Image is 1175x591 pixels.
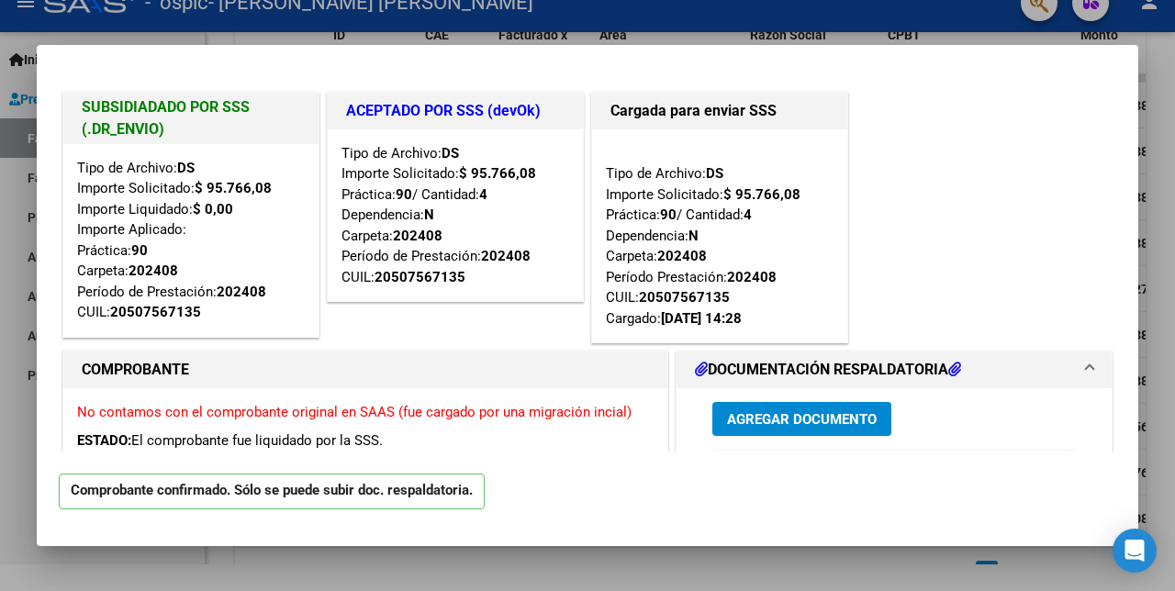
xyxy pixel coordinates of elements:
[396,186,412,203] strong: 90
[131,432,383,449] span: El comprobante fue liquidado por la SSS.
[606,143,834,329] div: Tipo de Archivo: Importe Solicitado: Práctica: / Cantidad: Dependencia: Carpeta: Período Prestaci...
[459,165,536,182] strong: $ 95.766,08
[77,432,131,449] span: ESTADO:
[442,145,459,162] strong: DS
[660,206,677,223] strong: 90
[661,310,742,327] strong: [DATE] 14:28
[82,361,189,378] strong: COMPROBANTE
[424,206,434,223] strong: N
[177,160,195,176] strong: DS
[712,451,758,490] datatable-header-cell: ID
[688,228,699,244] strong: N
[193,201,233,217] strong: $ 0,00
[706,165,723,182] strong: DS
[217,284,266,300] strong: 202408
[610,100,829,122] h1: Cargada para enviar SSS
[59,474,485,509] p: Comprobante confirmado. Sólo se puede subir doc. respaldatoria.
[758,451,896,490] datatable-header-cell: Documento
[393,228,442,244] strong: 202408
[481,248,531,264] strong: 202408
[896,451,1015,490] datatable-header-cell: Usuario
[131,242,148,259] strong: 90
[1015,451,1107,490] datatable-header-cell: Subido
[341,143,569,288] div: Tipo de Archivo: Importe Solicitado: Práctica: / Cantidad: Dependencia: Carpeta: Período de Prest...
[479,186,487,203] strong: 4
[677,351,1112,388] mat-expansion-panel-header: DOCUMENTACIÓN RESPALDATORIA
[657,248,707,264] strong: 202408
[1113,529,1157,573] div: Open Intercom Messenger
[695,359,961,381] h1: DOCUMENTACIÓN RESPALDATORIA
[77,158,305,323] div: Tipo de Archivo: Importe Solicitado: Importe Liquidado: Importe Aplicado: Práctica: Carpeta: Perí...
[639,287,730,308] div: 20507567135
[712,402,891,436] button: Agregar Documento
[723,186,800,203] strong: $ 95.766,08
[727,411,877,428] span: Agregar Documento
[727,269,777,285] strong: 202408
[375,267,465,288] div: 20507567135
[129,262,178,279] strong: 202408
[195,180,272,196] strong: $ 95.766,08
[82,96,300,140] h1: SUBSIDIADADO POR SSS (.DR_ENVIO)
[744,206,752,223] strong: 4
[77,404,632,420] span: No contamos con el comprobante original en SAAS (fue cargado por una migración incial)
[110,302,201,323] div: 20507567135
[346,100,565,122] h1: ACEPTADO POR SSS (devOk)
